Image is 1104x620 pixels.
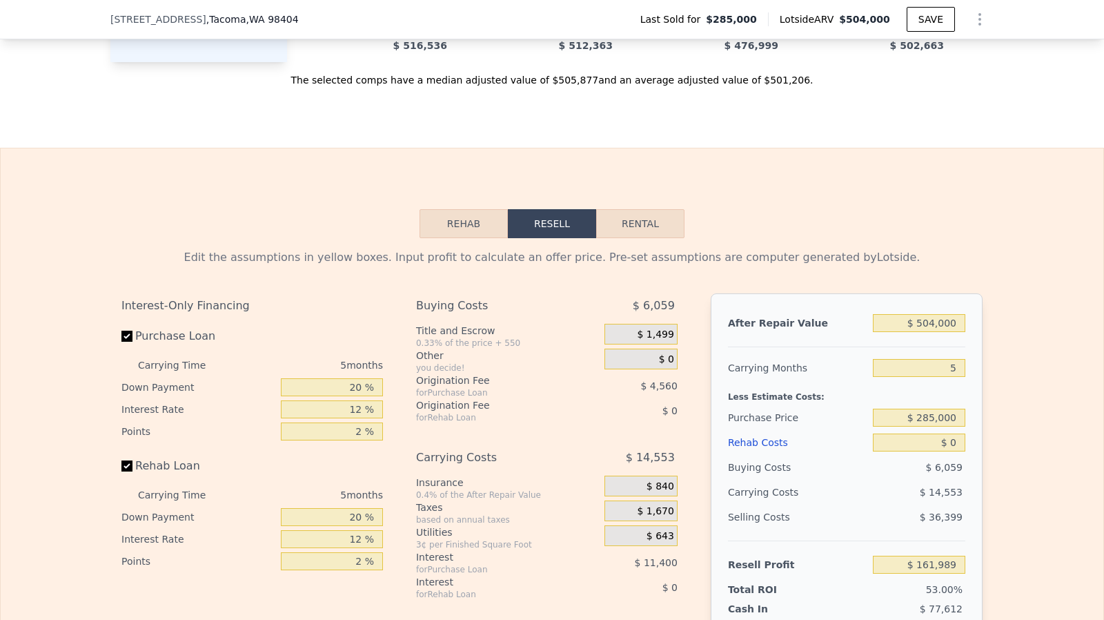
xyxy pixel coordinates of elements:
[640,12,707,26] span: Last Sold for
[728,602,814,616] div: Cash In
[121,550,275,572] div: Points
[416,575,570,589] div: Interest
[907,7,955,32] button: SAVE
[728,455,867,480] div: Buying Costs
[393,40,447,51] span: $ 516,536
[110,62,994,87] div: The selected comps have a median adjusted value of $505,877 and an average adjusted value of $501...
[416,398,570,412] div: Origination Fee
[121,293,383,318] div: Interest-Only Financing
[637,505,673,518] span: $ 1,670
[637,329,673,341] span: $ 1,499
[647,481,674,493] span: $ 840
[416,564,570,575] div: for Purchase Loan
[416,362,599,374] div: you decide!
[416,589,570,600] div: for Rehab Loan
[121,461,132,472] input: Rehab Loan
[659,353,674,366] span: $ 0
[728,405,867,430] div: Purchase Price
[890,40,944,51] span: $ 502,663
[233,354,383,376] div: 5 months
[662,582,678,593] span: $ 0
[138,484,228,506] div: Carrying Time
[966,6,994,33] button: Show Options
[640,380,677,391] span: $ 4,560
[635,557,678,568] span: $ 11,400
[508,209,596,238] button: Resell
[728,552,867,577] div: Resell Profit
[121,398,275,420] div: Interest Rate
[728,311,867,336] div: After Repair Value
[416,324,599,338] div: Title and Escrow
[706,12,757,26] span: $285,000
[416,539,599,550] div: 3¢ per Finished Square Foot
[416,293,570,318] div: Buying Costs
[920,487,963,498] span: $ 14,553
[121,506,275,528] div: Down Payment
[728,505,867,530] div: Selling Costs
[926,584,963,595] span: 53.00%
[121,331,132,342] input: Purchase Loan
[233,484,383,506] div: 5 months
[416,349,599,362] div: Other
[728,380,965,405] div: Less Estimate Costs:
[559,40,613,51] span: $ 512,363
[121,528,275,550] div: Interest Rate
[926,462,963,473] span: $ 6,059
[110,12,206,26] span: [STREET_ADDRESS]
[920,603,963,614] span: $ 77,612
[416,490,599,501] div: 0.4% of the After Repair Value
[839,14,890,25] span: $504,000
[138,354,228,376] div: Carrying Time
[416,514,599,525] div: based on annual taxes
[416,525,599,539] div: Utilities
[416,550,570,564] div: Interest
[420,209,508,238] button: Rehab
[416,476,599,490] div: Insurance
[596,209,684,238] button: Rental
[920,512,963,523] span: $ 36,399
[416,338,599,349] div: 0.33% of the price + 550
[724,40,778,51] span: $ 476,999
[626,445,675,470] span: $ 14,553
[633,293,675,318] span: $ 6,059
[416,412,570,423] div: for Rehab Loan
[121,420,275,443] div: Points
[416,387,570,398] div: for Purchase Loan
[416,374,570,387] div: Origination Fee
[206,12,299,26] span: , Tacoma
[121,454,275,478] label: Rehab Loan
[246,14,299,25] span: , WA 98404
[121,249,983,266] div: Edit the assumptions in yellow boxes. Input profit to calculate an offer price. Pre-set assumptio...
[780,12,839,26] span: Lotside ARV
[728,356,867,380] div: Carrying Months
[728,583,814,597] div: Total ROI
[416,445,570,470] div: Carrying Costs
[416,501,599,514] div: Taxes
[121,376,275,398] div: Down Payment
[121,324,275,349] label: Purchase Loan
[728,430,867,455] div: Rehab Costs
[662,405,678,416] span: $ 0
[728,480,814,505] div: Carrying Costs
[647,530,674,543] span: $ 643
